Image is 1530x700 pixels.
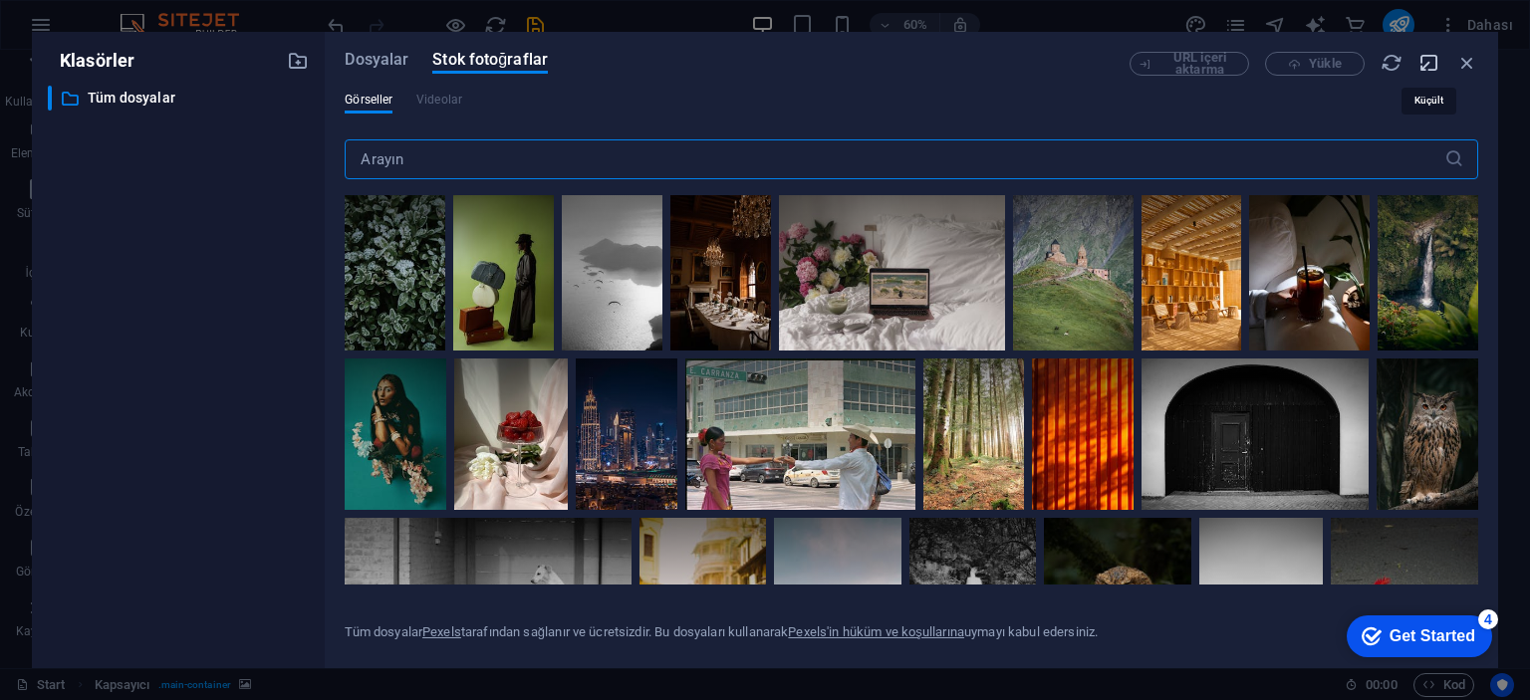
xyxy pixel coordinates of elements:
[287,50,309,72] i: Yeni klasör oluştur
[88,87,273,110] p: Tüm dosyalar
[788,624,964,639] a: Pexels'in hüküm ve koşullarına
[416,88,462,112] span: Bu dosya türü bu element tarafından desteklenmiyor
[345,139,1443,179] input: Arayın
[48,48,134,74] p: Klasörler
[16,10,161,52] div: Get Started 4 items remaining, 20% complete
[422,624,461,639] a: Pexels
[147,4,167,24] div: 4
[1381,52,1402,74] i: Yeniden Yükle
[432,48,548,72] span: Stok fotoğraflar
[345,88,392,112] span: Görseller
[48,86,52,111] div: ​
[59,22,144,40] div: Get Started
[1456,52,1478,74] i: Kapat
[345,623,1098,641] div: Tüm dosyalar tarafından sağlanır ve ücretsizdir. Bu dosyaları kullanarak uymayı kabul edersiniz.
[345,48,408,72] span: Dosyalar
